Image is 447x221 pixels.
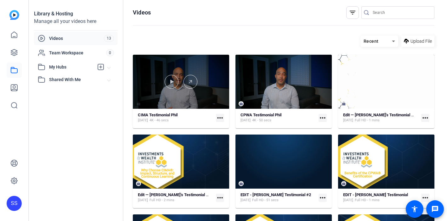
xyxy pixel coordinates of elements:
[240,118,251,123] span: [DATE]
[150,118,169,123] span: 4K - 46 secs
[138,113,178,117] strong: CIMA Testimonial Phil
[343,198,353,203] span: [DATE]
[343,192,419,203] a: EDIT - [PERSON_NAME] Testimonial[DATE]Full HD - 1 mins
[401,36,434,47] button: Upload File
[252,118,271,123] span: 4K - 50 secs
[343,192,408,197] strong: EDIT - [PERSON_NAME] Testimonial
[319,114,327,122] mat-icon: more_horiz
[355,118,380,123] span: Full HD - 1 mins
[138,192,215,197] strong: Edit — [PERSON_NAME]'s Testimonial (Full)
[138,198,148,203] span: [DATE]
[34,18,118,25] div: Manage all your videos here
[421,194,429,202] mat-icon: more_horiz
[240,198,251,203] span: [DATE]
[150,198,174,203] span: Full HD - 2 mins
[410,38,432,45] span: Upload File
[343,113,421,117] strong: Edit — [PERSON_NAME]'s Testimonial (Cut)
[355,198,380,203] span: Full HD - 1 mins
[373,9,429,16] input: Search
[343,118,353,123] span: [DATE]
[411,205,418,213] mat-icon: accessibility
[133,9,151,16] h1: Videos
[240,113,316,123] a: CPWA Testimonial Phil[DATE]4K - 50 secs
[431,205,439,213] mat-icon: message
[252,198,279,203] span: Full HD - 51 secs
[240,192,316,203] a: EDIT - [PERSON_NAME] Testimonial #2[DATE]Full HD - 51 secs
[319,194,327,202] mat-icon: more_horiz
[49,50,106,56] span: Team Workspace
[343,113,419,123] a: Edit — [PERSON_NAME]'s Testimonial (Cut)[DATE]Full HD - 1 mins
[138,113,213,123] a: CIMA Testimonial Phil[DATE]4K - 46 secs
[9,10,19,20] img: blue-gradient.svg
[240,192,311,197] strong: EDIT - [PERSON_NAME] Testimonial #2
[421,114,429,122] mat-icon: more_horiz
[240,113,281,117] strong: CPWA Testimonial Phil
[138,118,148,123] span: [DATE]
[364,39,379,44] span: Recent
[34,73,118,86] mat-expansion-panel-header: Shared With Me
[49,64,94,70] span: My Hubs
[138,192,213,203] a: Edit — [PERSON_NAME]'s Testimonial (Full)[DATE]Full HD - 2 mins
[216,194,224,202] mat-icon: more_horiz
[34,10,118,18] div: Library & Hosting
[106,49,114,56] span: 0
[49,35,104,41] span: Videos
[7,196,22,211] div: SS
[349,9,356,16] mat-icon: filter_list
[49,76,108,83] span: Shared With Me
[34,61,118,73] mat-expansion-panel-header: My Hubs
[216,114,224,122] mat-icon: more_horiz
[104,35,114,42] span: 13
